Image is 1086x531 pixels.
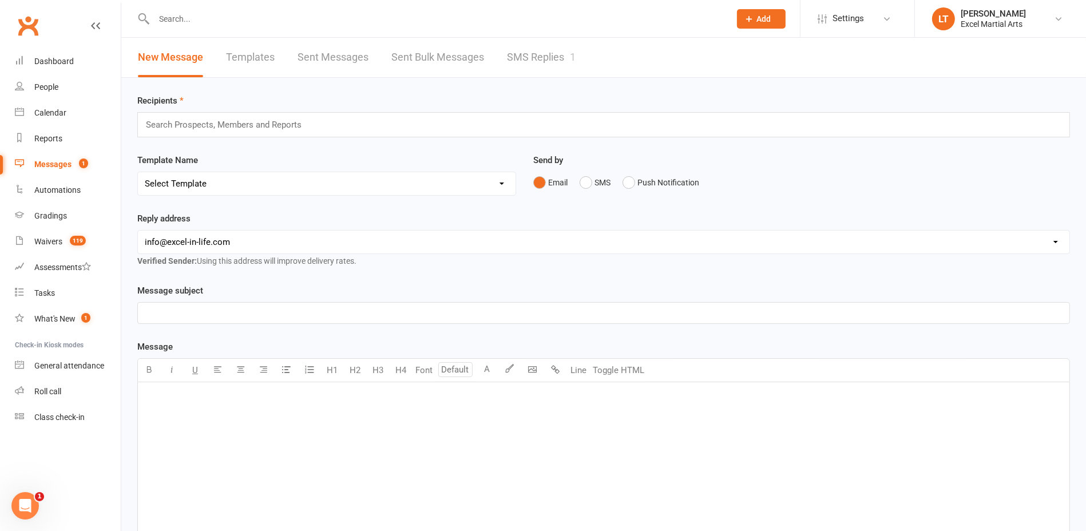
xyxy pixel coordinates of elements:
div: Dashboard [34,57,74,66]
iframe: Intercom live chat [11,492,39,520]
span: 1 [35,492,44,501]
button: Add [737,9,786,29]
button: Push Notification [623,172,699,193]
a: Assessments [15,255,121,280]
label: Reply address [137,212,191,225]
span: 1 [81,313,90,323]
a: General attendance kiosk mode [15,353,121,379]
button: Toggle HTML [590,359,647,382]
div: Automations [34,185,81,195]
span: 1 [79,158,88,168]
span: 119 [70,236,86,245]
span: Settings [833,6,864,31]
input: Search... [150,11,722,27]
a: Class kiosk mode [15,405,121,430]
div: Excel Martial Arts [961,19,1026,29]
div: Assessments [34,263,91,272]
a: Dashboard [15,49,121,74]
a: Waivers 119 [15,229,121,255]
label: Message subject [137,284,203,298]
a: Automations [15,177,121,203]
div: Roll call [34,387,61,396]
a: Sent Messages [298,38,368,77]
div: [PERSON_NAME] [961,9,1026,19]
button: Font [413,359,435,382]
div: Calendar [34,108,66,117]
span: Using this address will improve delivery rates. [137,256,356,265]
div: 1 [570,51,576,63]
a: Clubworx [14,11,42,40]
label: Recipients [137,94,184,108]
a: Calendar [15,100,121,126]
a: People [15,74,121,100]
div: General attendance [34,361,104,370]
button: Line [567,359,590,382]
button: A [475,359,498,382]
div: Reports [34,134,62,143]
button: H4 [390,359,413,382]
div: Class check-in [34,413,85,422]
div: LT [932,7,955,30]
div: Gradings [34,211,67,220]
span: U [192,365,198,375]
a: Roll call [15,379,121,405]
input: Search Prospects, Members and Reports [145,117,312,132]
label: Message [137,340,173,354]
div: Waivers [34,237,62,246]
a: Sent Bulk Messages [391,38,484,77]
input: Default [438,362,473,377]
button: Email [533,172,568,193]
div: What's New [34,314,76,323]
button: H3 [367,359,390,382]
div: Messages [34,160,72,169]
button: H2 [344,359,367,382]
strong: Verified Sender: [137,256,197,265]
button: H1 [321,359,344,382]
div: People [34,82,58,92]
a: What's New1 [15,306,121,332]
span: Add [757,14,771,23]
a: SMS Replies1 [507,38,576,77]
a: Messages 1 [15,152,121,177]
button: SMS [580,172,611,193]
label: Send by [533,153,563,167]
a: Templates [226,38,275,77]
button: U [184,359,207,382]
a: Reports [15,126,121,152]
a: New Message [138,38,203,77]
a: Tasks [15,280,121,306]
a: Gradings [15,203,121,229]
div: Tasks [34,288,55,298]
label: Template Name [137,153,198,167]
